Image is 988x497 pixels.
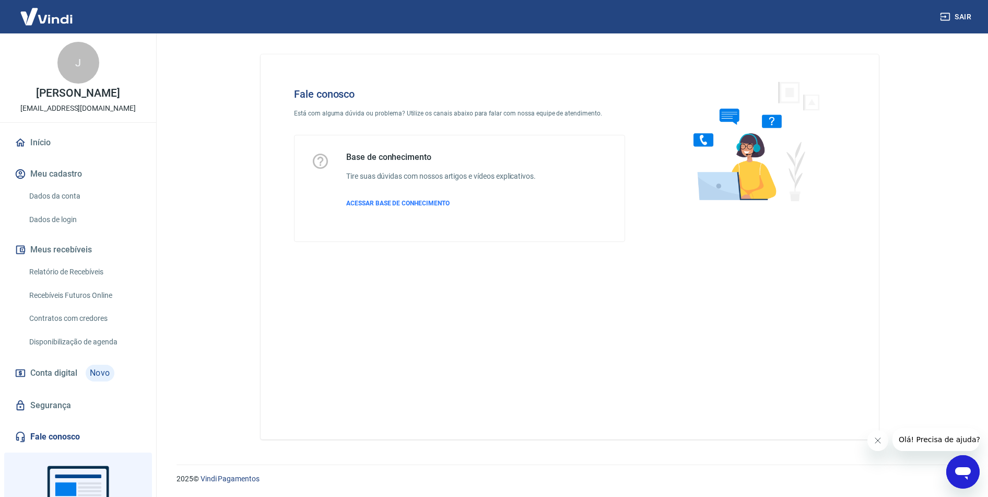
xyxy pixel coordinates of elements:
[673,71,831,211] img: Fale conosco
[13,238,144,261] button: Meus recebíveis
[25,261,144,283] a: Relatório de Recebíveis
[346,199,536,208] a: ACESSAR BASE DE CONHECIMENTO
[25,186,144,207] a: Dados da conta
[13,361,144,386] a: Conta digitalNovo
[6,7,88,16] span: Olá! Precisa de ajuda?
[13,1,80,32] img: Vindi
[201,475,260,483] a: Vindi Pagamentos
[25,308,144,329] a: Contratos com credores
[938,7,975,27] button: Sair
[177,473,963,484] p: 2025 ©
[346,171,536,182] h6: Tire suas dúvidas com nossos artigos e vídeos explicativos.
[86,365,114,382] span: Novo
[346,152,536,163] h5: Base de conhecimento
[13,394,144,417] a: Segurança
[13,425,144,448] a: Fale conosco
[20,103,136,114] p: [EMAIL_ADDRESS][DOMAIN_NAME]
[13,131,144,154] a: Início
[346,200,450,207] span: ACESSAR BASE DE CONHECIMENTO
[57,42,99,84] div: J
[30,366,77,380] span: Conta digital
[946,455,980,489] iframe: Botão para abrir a janela de mensagens
[25,331,144,353] a: Disponibilização de agenda
[892,428,980,451] iframe: Mensagem da empresa
[867,430,888,451] iframe: Fechar mensagem
[294,109,625,118] p: Está com alguma dúvida ou problema? Utilize os canais abaixo para falar com nossa equipe de atend...
[13,163,144,186] button: Meu cadastro
[25,285,144,306] a: Recebíveis Futuros Online
[25,209,144,230] a: Dados de login
[294,88,625,100] h4: Fale conosco
[36,88,120,99] p: [PERSON_NAME]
